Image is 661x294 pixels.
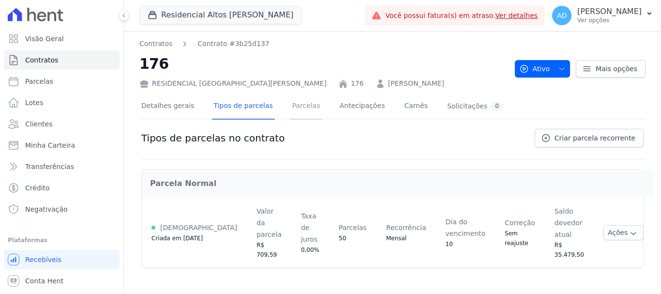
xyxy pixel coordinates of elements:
span: Conta Hent [25,276,63,286]
h2: Parcela Normal [150,178,645,189]
a: Transferências [4,157,120,176]
a: Visão Geral [4,29,120,48]
span: 50 [339,235,346,242]
button: Ações [603,225,644,240]
span: Dia do vencimento [446,218,486,237]
a: Criar parcela recorrente [535,129,644,147]
button: AD [PERSON_NAME] Ver opções [544,2,661,29]
span: 0,00% [301,247,319,253]
span: AD [557,12,567,19]
a: Ver detalhes [496,12,538,19]
span: Parcelas [25,77,53,86]
span: Transferências [25,162,74,171]
span: 10 [446,241,453,248]
span: Recorrência [386,224,426,232]
span: Mensal [386,235,406,242]
a: Solicitações0 [445,94,505,120]
a: Carnês [402,94,430,120]
a: Negativação [4,200,120,219]
a: Parcelas [290,94,322,120]
p: [PERSON_NAME] [577,7,642,16]
span: [DEMOGRAPHIC_DATA] [160,224,237,232]
div: Plataformas [8,234,116,246]
span: Taxa de juros [301,212,317,243]
div: Solicitações [447,102,503,111]
span: Ativo [519,60,550,77]
h2: 176 [139,53,507,75]
a: Conta Hent [4,271,120,291]
button: Ativo [515,60,571,77]
a: Minha Carteira [4,136,120,155]
span: R$ 35.479,50 [555,242,584,258]
span: Mais opções [596,64,637,74]
span: Sem reajuste [505,230,528,247]
a: Lotes [4,93,120,112]
a: Tipos de parcelas [212,94,275,120]
nav: Breadcrumb [139,39,507,49]
span: Saldo devedor atual [555,207,583,238]
a: Recebíveis [4,250,120,269]
span: Correção [505,219,535,227]
span: Visão Geral [25,34,64,44]
a: Antecipações [338,94,387,120]
a: Crédito [4,178,120,198]
a: Clientes [4,114,120,134]
span: Lotes [25,98,44,108]
span: Criada em [DATE] [151,235,203,242]
a: Contratos [139,39,172,49]
a: Mais opções [576,60,646,77]
p: Ver opções [577,16,642,24]
span: Parcelas [339,224,367,232]
a: Contrato #3b25d137 [197,39,270,49]
button: Residencial Altos [PERSON_NAME] [139,6,302,24]
span: Valor da parcela [256,207,282,238]
h1: Tipos de parcelas no contrato [141,132,285,144]
span: Recebíveis [25,255,61,264]
span: Contratos [25,55,58,65]
span: Você possui fatura(s) em atraso. [385,11,538,21]
a: 176 [351,78,364,89]
span: Clientes [25,119,52,129]
span: Minha Carteira [25,140,75,150]
a: [PERSON_NAME] [388,78,444,89]
nav: Breadcrumb [139,39,270,49]
span: Crédito [25,183,50,193]
a: Contratos [4,50,120,70]
span: Negativação [25,204,68,214]
div: 0 [491,102,503,111]
span: Criar parcela recorrente [555,133,635,143]
span: R$ 709,59 [256,242,277,258]
a: Detalhes gerais [139,94,196,120]
a: Parcelas [4,72,120,91]
div: RESIDENCIAL [GEOGRAPHIC_DATA][PERSON_NAME] [139,78,327,89]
